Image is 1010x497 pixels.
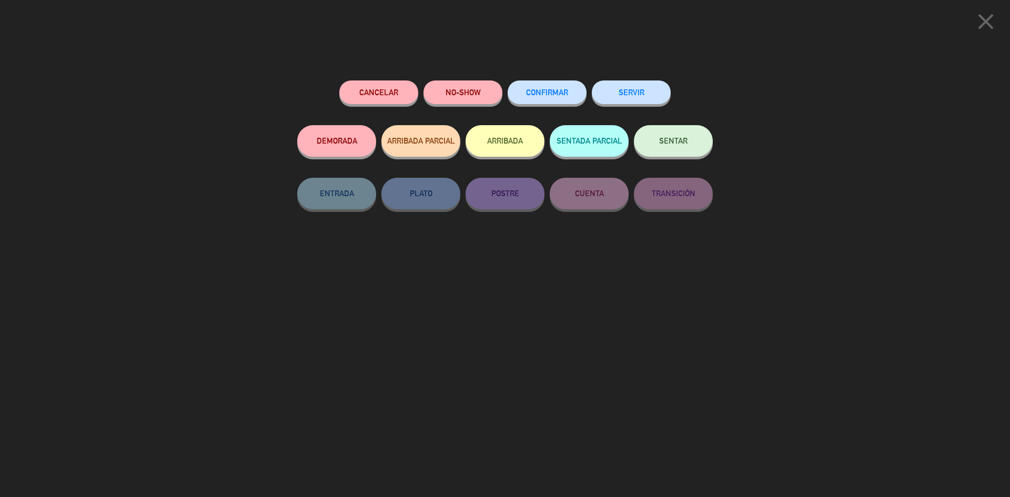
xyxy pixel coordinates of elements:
[381,125,460,157] button: ARRIBADA PARCIAL
[508,80,587,104] button: CONFIRMAR
[969,8,1002,39] button: close
[659,136,688,145] span: SENTAR
[387,136,455,145] span: ARRIBADA PARCIAL
[634,178,713,209] button: TRANSICIÓN
[973,8,999,35] i: close
[381,178,460,209] button: PLATO
[592,80,671,104] button: SERVIR
[550,125,629,157] button: SENTADA PARCIAL
[297,178,376,209] button: ENTRADA
[339,80,418,104] button: Cancelar
[423,80,502,104] button: NO-SHOW
[297,125,376,157] button: DEMORADA
[634,125,713,157] button: SENTAR
[466,125,544,157] button: ARRIBADA
[550,178,629,209] button: CUENTA
[466,178,544,209] button: POSTRE
[526,88,568,97] span: CONFIRMAR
